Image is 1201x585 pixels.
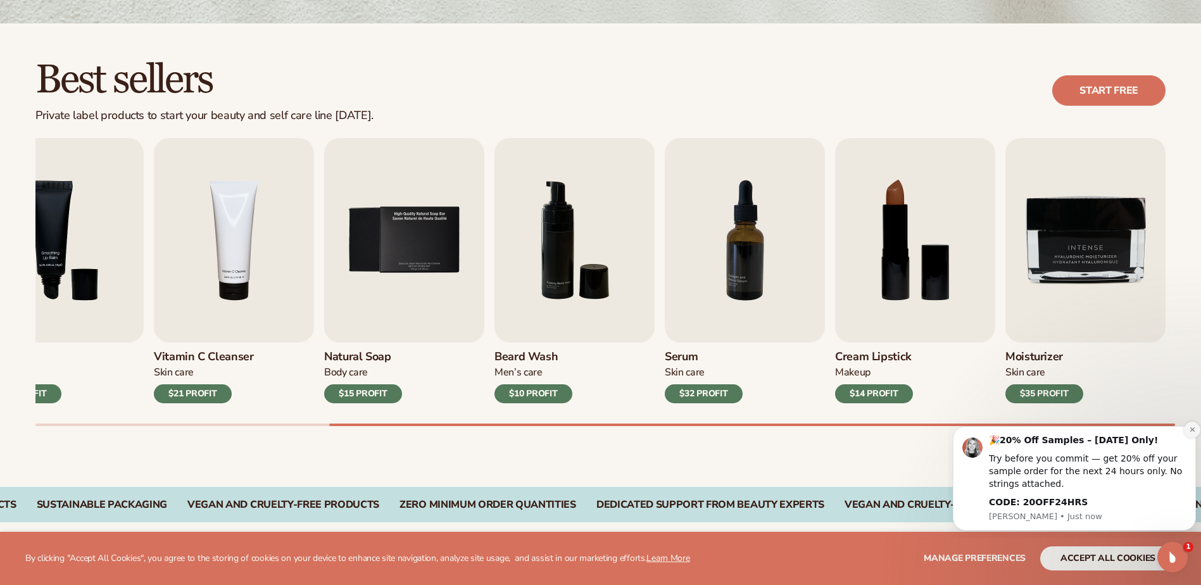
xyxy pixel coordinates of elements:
[835,384,913,403] div: $14 PROFIT
[924,552,1026,564] span: Manage preferences
[1052,75,1166,106] a: Start free
[494,138,655,403] a: 6 / 9
[324,384,402,403] div: $15 PROFIT
[399,499,576,511] div: ZERO MINIMUM ORDER QUANTITIES
[1005,366,1083,379] div: Skin Care
[1183,542,1193,552] span: 1
[324,366,402,379] div: Body Care
[494,366,572,379] div: Men’s Care
[324,350,402,364] h3: Natural Soap
[665,366,743,379] div: Skin Care
[646,552,689,564] a: Learn More
[154,138,314,403] a: 4 / 9
[835,138,995,403] a: 8 / 9
[1005,350,1083,364] h3: Moisturizer
[37,499,167,511] div: SUSTAINABLE PACKAGING
[154,384,232,403] div: $21 PROFIT
[324,138,484,403] a: 5 / 9
[35,109,374,123] div: Private label products to start your beauty and self care line [DATE].
[1040,546,1176,570] button: accept all cookies
[948,415,1201,538] iframe: Intercom notifications message
[1005,384,1083,403] div: $35 PROFIT
[35,59,374,101] h2: Best sellers
[924,546,1026,570] button: Manage preferences
[665,138,825,403] a: 7 / 9
[835,366,913,379] div: Makeup
[835,350,913,364] h3: Cream Lipstick
[665,384,743,403] div: $32 PROFIT
[494,384,572,403] div: $10 PROFIT
[25,553,690,564] p: By clicking "Accept All Cookies", you agree to the storing of cookies on your device to enhance s...
[1157,542,1188,572] iframe: Intercom live chat
[494,350,572,364] h3: Beard Wash
[187,499,379,511] div: VEGAN AND CRUELTY-FREE PRODUCTS
[1005,138,1166,403] a: 9 / 9
[596,499,824,511] div: DEDICATED SUPPORT FROM BEAUTY EXPERTS
[154,366,254,379] div: Skin Care
[665,350,743,364] h3: Serum
[154,350,254,364] h3: Vitamin C Cleanser
[845,499,1036,511] div: Vegan and Cruelty-Free Products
